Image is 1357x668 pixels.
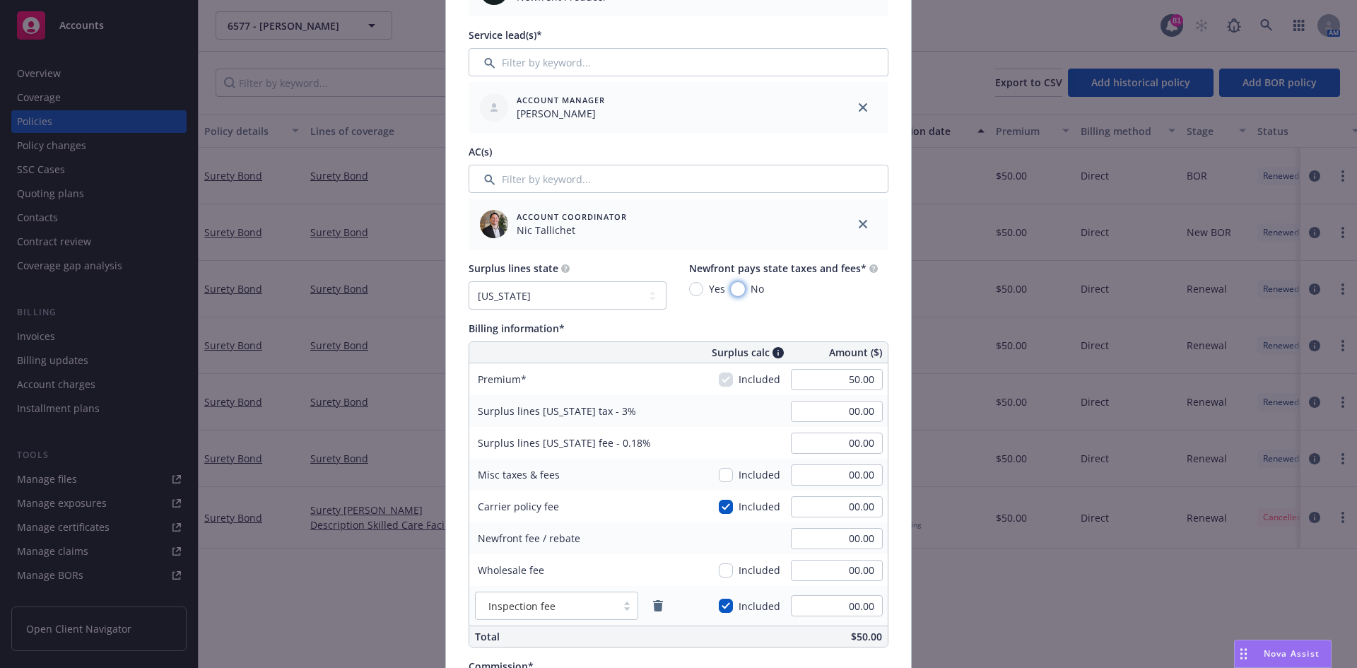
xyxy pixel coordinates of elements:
a: remove [650,597,666,614]
span: Total [475,630,500,643]
input: 0.00 [791,433,883,454]
input: 0.00 [791,496,883,517]
span: Billing information* [469,322,565,335]
input: Filter by keyword... [469,165,888,193]
a: close [854,216,871,233]
span: Yes [709,281,725,296]
span: Newfront fee / rebate [478,532,580,545]
span: Included [739,372,780,387]
input: 0.00 [791,560,883,581]
input: Filter by keyword... [469,48,888,76]
input: 0.00 [791,595,883,616]
span: Included [739,563,780,578]
span: Surplus lines [US_STATE] tax - 3% [478,404,636,418]
span: Included [739,599,780,614]
img: employee photo [480,210,508,238]
span: Included [739,499,780,514]
span: Surplus calc [712,345,770,360]
span: Premium [478,373,527,386]
span: Misc taxes & fees [478,468,560,481]
span: [PERSON_NAME] [517,106,605,121]
span: Surplus lines [US_STATE] fee - 0.18% [478,436,651,450]
input: 0.00 [791,401,883,422]
span: AC(s) [469,145,492,158]
input: 0.00 [791,369,883,390]
input: 0.00 [791,528,883,549]
span: Account Coordinator [517,211,627,223]
a: close [854,99,871,116]
span: Service lead(s)* [469,28,542,42]
span: Nic Tallichet [517,223,627,238]
span: $50.00 [851,630,882,643]
button: Nova Assist [1234,640,1332,668]
div: Drag to move [1235,640,1252,667]
span: Carrier policy fee [478,500,559,513]
span: Surplus lines state [469,262,558,275]
span: No [751,281,764,296]
span: Wholesale fee [478,563,544,577]
span: Account Manager [517,94,605,106]
span: Amount ($) [829,345,882,360]
input: Yes [689,282,703,296]
span: Newfront pays state taxes and fees* [689,262,867,275]
input: No [731,282,745,296]
span: Inspection fee [488,599,556,614]
span: Inspection fee [483,599,609,614]
span: Nova Assist [1264,648,1320,660]
span: Included [739,467,780,482]
input: 0.00 [791,464,883,486]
